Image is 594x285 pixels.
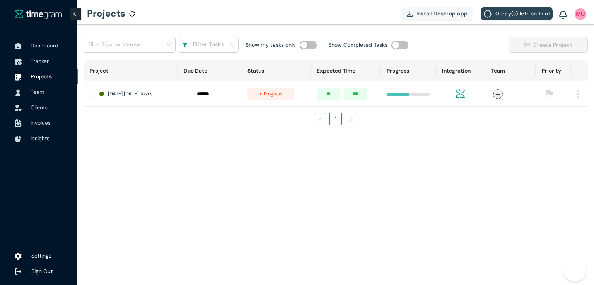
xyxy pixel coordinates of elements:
span: Settings [31,252,51,259]
span: Invoices [31,119,51,126]
img: integration [456,89,465,98]
th: Status [241,60,311,81]
h1: Filter Tasks [193,40,224,49]
span: left [318,117,323,122]
span: 0 day(s) left on Trial [495,9,550,18]
img: filterIcon [182,43,188,48]
button: Expand row [90,91,96,97]
span: Install Desktop app [416,9,468,18]
li: Next Page [345,113,357,125]
th: Project [84,60,178,81]
a: timegram [15,9,62,19]
span: plus [493,89,503,99]
th: Expected Time [311,60,380,81]
button: right [345,113,357,125]
a: 1 [330,113,341,125]
div: [DATE] [DATE] Tasks [99,90,171,98]
span: right [349,117,353,122]
li: Previous Page [314,113,326,125]
button: left [314,113,326,125]
th: Priority [536,60,571,81]
img: DownloadApp [407,11,413,17]
th: Due Date [178,60,241,81]
img: ProjectIcon [15,74,22,81]
li: 1 [329,113,342,125]
img: InvoiceIcon [15,105,22,111]
img: UserIcon [15,89,22,96]
span: Projects [31,73,52,80]
span: Tracker [31,58,49,64]
button: 0 day(s) left on Trial [481,7,553,20]
img: timegram [15,10,62,19]
span: Sign Out [31,268,53,275]
h1: [DATE] [DATE] Tasks [108,90,153,98]
h1: Show my tasks only [246,41,296,49]
th: Team [485,60,536,81]
img: InsightsIcon [15,136,22,142]
span: Clients [31,104,48,111]
span: Insights [31,135,49,142]
span: in progress [247,88,294,100]
h1: Projects [87,2,125,25]
th: Progress [381,60,436,81]
button: Install Desktop app [401,7,473,20]
h1: Show Completed Tasks [328,41,387,49]
span: down [230,42,236,48]
span: sync [129,11,135,17]
img: MenuIcon.83052f96084528689178504445afa2f4.svg [577,90,579,98]
img: BellIcon [559,11,567,19]
img: TimeTrackerIcon [15,58,22,65]
span: arrow-left [73,11,78,17]
span: Team [31,88,44,95]
button: plus-circleCreate Project [509,37,588,53]
img: logOut.ca60ddd252d7bab9102ea2608abe0238.svg [15,268,22,275]
img: UserIcon [575,8,586,20]
span: flag [546,89,553,97]
img: InvoiceIcon [15,119,22,127]
iframe: Toggle Customer Support [563,258,586,281]
span: Dashboard [31,42,58,49]
img: DashboardIcon [15,43,22,50]
th: Integration [436,60,485,81]
img: settings.78e04af822cf15d41b38c81147b09f22.svg [15,253,22,260]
